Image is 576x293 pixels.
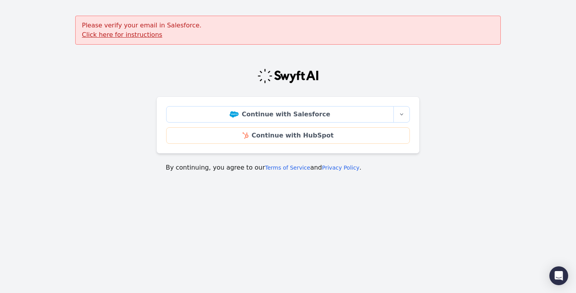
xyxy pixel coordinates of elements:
[75,16,501,45] div: Please verify your email in Salesforce.
[166,127,410,144] a: Continue with HubSpot
[166,106,394,123] a: Continue with Salesforce
[230,111,239,118] img: Salesforce
[257,68,319,84] img: Swyft Logo
[265,165,310,171] a: Terms of Service
[549,266,568,285] div: Open Intercom Messenger
[166,163,410,172] p: By continuing, you agree to our and .
[322,165,359,171] a: Privacy Policy
[82,31,162,38] a: Click here for instructions
[243,132,248,139] img: HubSpot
